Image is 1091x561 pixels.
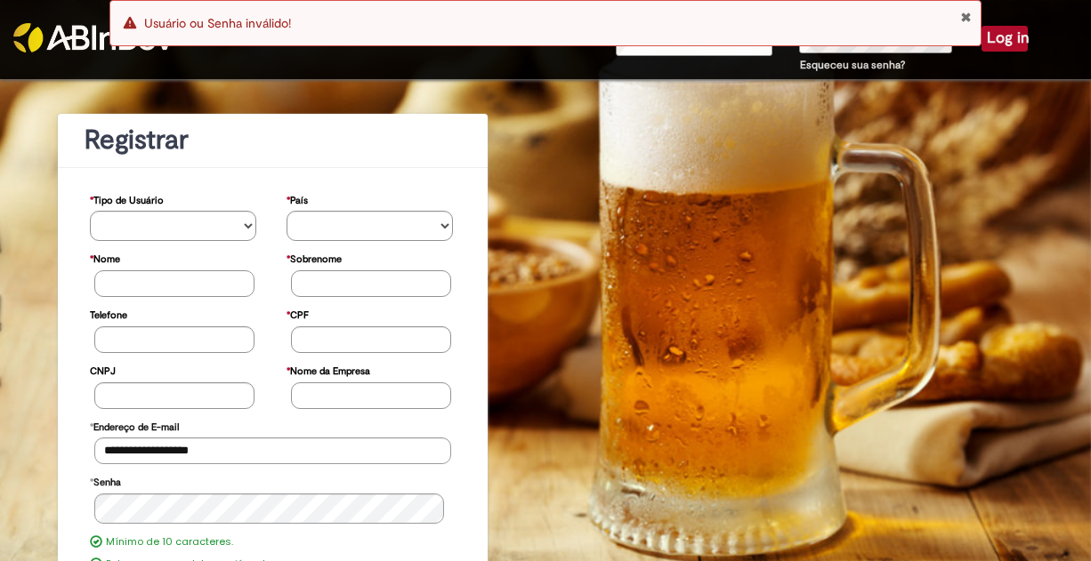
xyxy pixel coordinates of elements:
label: Endereço de E-mail [90,413,179,438]
label: Mínimo de 10 caracteres. [106,535,233,549]
img: ABInbev-white.png [13,23,174,52]
label: CPF [287,301,309,326]
label: Tipo de Usuário [90,186,164,212]
label: País [287,186,308,212]
label: Nome [90,244,120,270]
label: Senha [90,468,121,493]
span: Usuário ou Senha inválido! [144,15,291,31]
label: CNPJ [90,357,116,382]
h1: Registrar [85,125,461,155]
label: Nome da Empresa [287,357,370,382]
button: Log in [982,26,1028,51]
a: Esqueceu sua senha? [800,58,905,72]
button: Close Notification [960,10,972,24]
label: Sobrenome [287,244,342,270]
label: Telefone [90,301,127,326]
